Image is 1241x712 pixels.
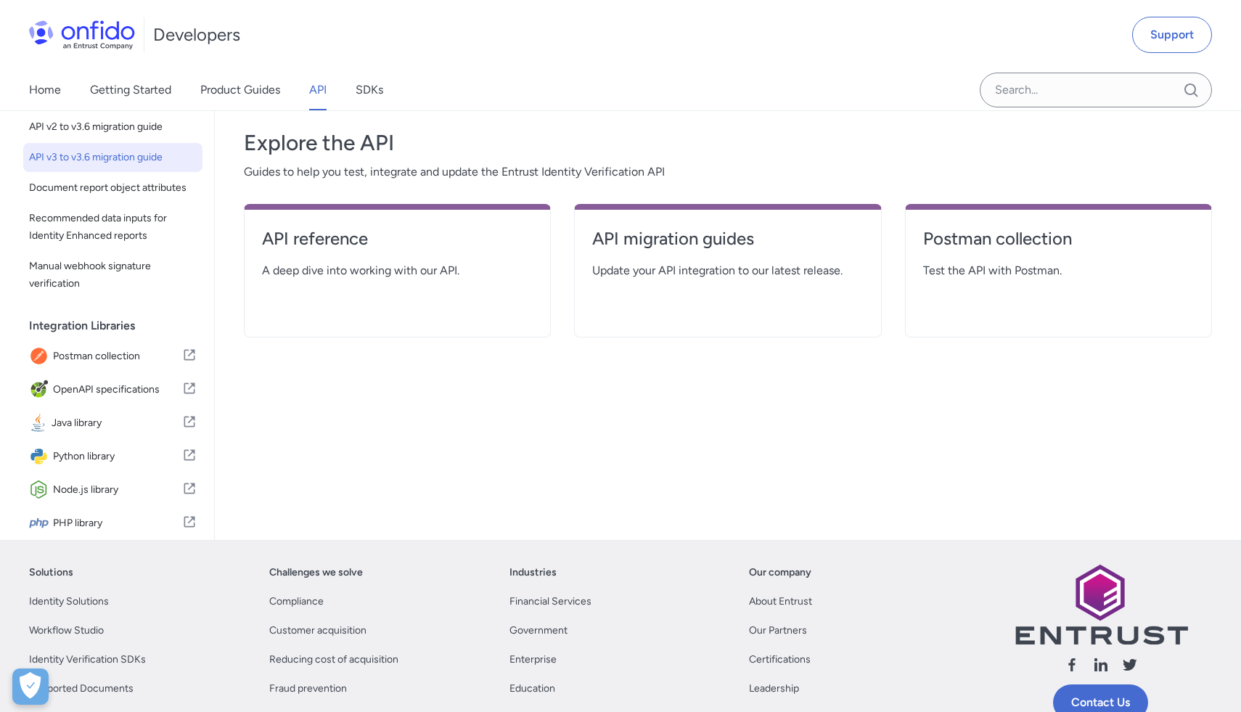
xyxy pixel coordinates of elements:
[1121,656,1139,674] svg: Follow us X (Twitter)
[23,474,202,506] a: IconNode.js libraryNode.js library
[29,149,197,166] span: API v3 to v3.6 migration guide
[592,262,863,279] span: Update your API integration to our latest release.
[262,227,533,262] a: API reference
[23,252,202,298] a: Manual webhook signature verification
[269,651,398,668] a: Reducing cost of acquisition
[1121,656,1139,679] a: Follow us X (Twitter)
[269,680,347,697] a: Fraud prevention
[29,210,197,245] span: Recommended data inputs for Identity Enhanced reports
[23,374,202,406] a: IconOpenAPI specificationsOpenAPI specifications
[29,380,53,400] img: IconOpenAPI specifications
[12,668,49,705] button: Open Preferences
[29,311,208,340] div: Integration Libraries
[923,262,1194,279] span: Test the API with Postman.
[1092,656,1110,679] a: Follow us linkedin
[509,593,591,610] a: Financial Services
[23,507,202,539] a: IconPHP libraryPHP library
[29,564,73,581] a: Solutions
[592,227,863,262] a: API migration guides
[262,262,533,279] span: A deep dive into working with our API.
[12,668,49,705] div: Cookie Preferences
[53,513,182,533] span: PHP library
[262,227,533,250] h4: API reference
[269,622,366,639] a: Customer acquisition
[244,163,1212,181] span: Guides to help you test, integrate and update the Entrust Identity Verification API
[749,680,799,697] a: Leadership
[29,513,53,533] img: IconPHP library
[29,70,61,110] a: Home
[29,118,197,136] span: API v2 to v3.6 migration guide
[1014,564,1188,645] img: Entrust logo
[29,346,53,367] img: IconPostman collection
[29,413,52,433] img: IconJava library
[200,70,280,110] a: Product Guides
[980,73,1212,107] input: Onfido search input field
[23,112,202,142] a: API v2 to v3.6 migration guide
[749,622,807,639] a: Our Partners
[53,346,182,367] span: Postman collection
[29,680,134,697] a: Supported Documents
[23,204,202,250] a: Recommended data inputs for Identity Enhanced reports
[509,651,557,668] a: Enterprise
[53,480,182,500] span: Node.js library
[29,651,146,668] a: Identity Verification SDKs
[52,413,182,433] span: Java library
[29,20,135,49] img: Onfido Logo
[153,23,240,46] h1: Developers
[509,622,568,639] a: Government
[23,143,202,172] a: API v3 to v3.6 migration guide
[23,340,202,372] a: IconPostman collectionPostman collection
[29,622,104,639] a: Workflow Studio
[1092,656,1110,674] svg: Follow us linkedin
[244,128,1212,157] h3: Explore the API
[269,593,324,610] a: Compliance
[509,564,557,581] a: Industries
[1063,656,1081,674] svg: Follow us facebook
[749,593,812,610] a: About Entrust
[749,651,811,668] a: Certifications
[509,680,555,697] a: Education
[29,480,53,500] img: IconNode.js library
[923,227,1194,262] a: Postman collection
[29,258,197,292] span: Manual webhook signature verification
[23,441,202,472] a: IconPython libraryPython library
[23,407,202,439] a: IconJava libraryJava library
[53,446,182,467] span: Python library
[269,564,363,581] a: Challenges we solve
[1132,17,1212,53] a: Support
[749,564,811,581] a: Our company
[923,227,1194,250] h4: Postman collection
[29,179,197,197] span: Document report object attributes
[23,173,202,202] a: Document report object attributes
[356,70,383,110] a: SDKs
[309,70,327,110] a: API
[29,446,53,467] img: IconPython library
[1063,656,1081,679] a: Follow us facebook
[592,227,863,250] h4: API migration guides
[90,70,171,110] a: Getting Started
[29,593,109,610] a: Identity Solutions
[53,380,182,400] span: OpenAPI specifications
